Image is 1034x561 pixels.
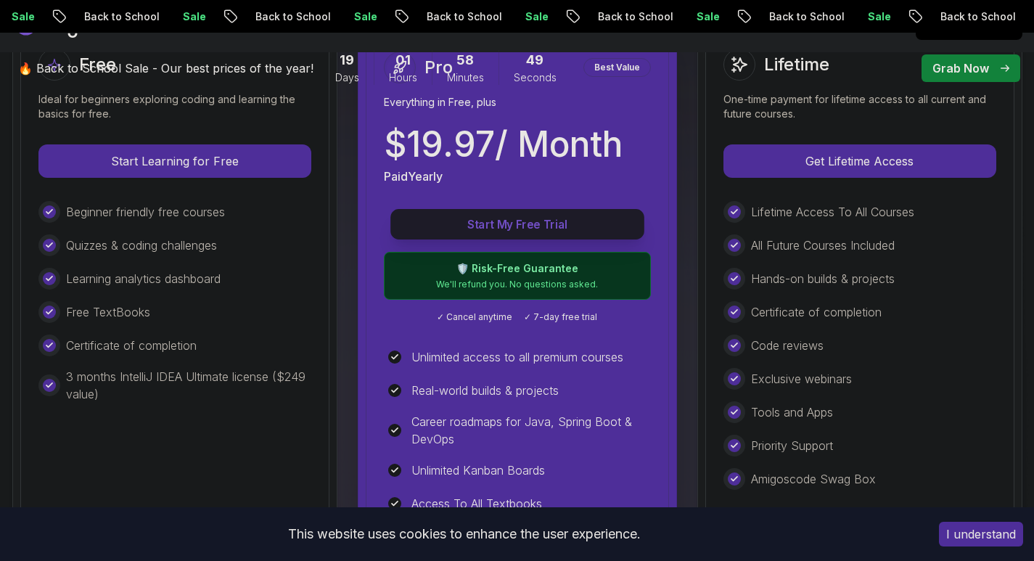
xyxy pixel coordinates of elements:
[384,217,651,232] a: Start My Free Trial
[38,154,311,168] a: Start Learning for Free
[526,50,543,70] span: 49 Seconds
[456,50,474,70] span: 58 Minutes
[514,9,560,24] p: Sale
[39,145,311,177] p: Start Learning for Free
[723,154,996,168] a: Get Lifetime Access
[723,92,996,121] p: One-time payment for lifetime access to all current and future courses.
[66,337,197,354] p: Certificate of completion
[751,404,833,421] p: Tools and Apps
[437,311,512,323] span: ✓ Cancel anytime
[18,60,313,77] p: 🔥 Back to School Sale - Our best prices of the year!
[411,495,542,512] p: Access To All Textbooks
[66,237,217,254] p: Quizzes & coding challenges
[38,92,311,121] p: Ideal for beginners exploring coding and learning the basics for free.
[66,270,221,287] p: Learning analytics dashboard
[11,518,917,550] div: This website uses cookies to enhance the user experience.
[751,437,833,454] p: Priority Support
[724,145,996,177] p: Get Lifetime Access
[73,9,171,24] p: Back to School
[447,70,484,85] span: Minutes
[384,127,623,162] p: $ 19.97 / Month
[514,70,557,85] span: Seconds
[407,216,628,233] p: Start My Free Trial
[393,261,641,276] p: 🛡️ Risk-Free Guarantee
[751,370,852,388] p: Exclusive webinars
[411,413,651,448] p: Career roadmaps for Java, Spring Boot & DevOps
[751,237,895,254] p: All Future Courses Included
[38,144,311,178] button: Start Learning for Free
[411,382,559,399] p: Real-world builds & projects
[524,311,597,323] span: ✓ 7-day free trial
[939,522,1023,546] button: Accept cookies
[758,9,856,24] p: Back to School
[586,9,685,24] p: Back to School
[751,303,882,321] p: Certificate of completion
[751,337,824,354] p: Code reviews
[393,279,641,290] p: We'll refund you. No questions asked.
[340,50,354,70] span: 19 Days
[342,9,389,24] p: Sale
[66,303,150,321] p: Free TextBooks
[335,70,359,85] span: Days
[389,70,417,85] span: Hours
[685,9,731,24] p: Sale
[929,9,1027,24] p: Back to School
[751,270,895,287] p: Hands-on builds & projects
[390,209,644,239] button: Start My Free Trial
[415,9,514,24] p: Back to School
[244,9,342,24] p: Back to School
[66,368,311,403] p: 3 months IntelliJ IDEA Ultimate license ($249 value)
[384,168,443,185] p: Paid Yearly
[171,9,218,24] p: Sale
[932,60,989,77] p: Grab Now
[66,203,225,221] p: Beginner friendly free courses
[856,9,903,24] p: Sale
[411,462,545,479] p: Unlimited Kanban Boards
[395,50,411,70] span: 1 Hours
[411,348,623,366] p: Unlimited access to all premium courses
[751,203,914,221] p: Lifetime Access To All Courses
[723,144,996,178] button: Get Lifetime Access
[751,470,876,488] p: Amigoscode Swag Box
